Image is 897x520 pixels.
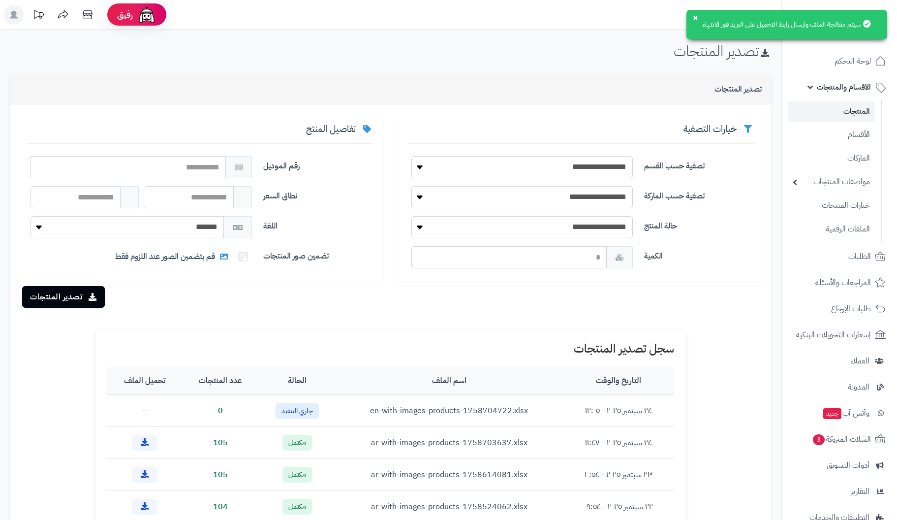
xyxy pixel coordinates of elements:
[788,480,891,503] a: التقارير
[822,406,869,420] span: وآتس آب
[788,427,891,451] a: السلات المتروكة3
[282,499,312,515] span: مكتمل
[823,408,841,419] span: جديد
[788,101,875,122] a: المنتجات
[788,297,891,321] a: طلبات الإرجاع
[812,432,871,446] span: السلات المتروكة
[276,403,319,419] span: جاري التنفيذ
[683,122,737,135] span: خيارات التصفية
[640,216,758,232] label: حالة المنتج
[788,171,875,193] a: مواصفات المنتجات
[788,349,891,373] a: العملاء
[850,354,869,368] span: العملاء
[691,14,699,22] button: ×
[336,367,562,395] th: اسم الملف
[817,80,871,94] span: الأقسام والمنتجات
[22,286,105,308] button: تصدير المنتجات
[788,245,891,268] a: الطلبات
[714,85,762,94] h3: تصدير المنتجات
[336,459,562,491] td: ar-with-images-products-1758614081.xlsx
[182,395,259,427] td: 0
[259,156,377,172] label: رقم الموديل
[562,459,674,491] td: ٢٣ سبتمبر ٢٠٢٥ - ١٠:٥٤
[115,251,230,262] span: قم بتضمين الصور عند اللزوم فقط
[686,10,887,39] div: سيتم معالجة الملف وارسال رابط التحميل على البريد فور الانتهاء
[788,323,891,347] a: إشعارات التحويلات البنكية
[336,427,562,459] td: ar-with-images-products-1758703637.xlsx
[107,367,182,395] th: تحميل الملف
[640,186,758,202] label: تصفية حسب الماركة
[848,250,871,263] span: الطلبات
[107,342,674,355] h1: سجل تصدير المنتجات
[835,54,871,68] span: لوحة التحكم
[831,302,871,316] span: طلبات الإرجاع
[827,458,869,472] span: أدوات التسويق
[674,43,772,59] h1: تصدير المنتجات
[788,219,875,240] a: الملفات الرقمية
[137,5,156,25] img: ai-face.png
[562,427,674,459] td: ٢٤ سبتمبر ٢٠٢٥ - ١١:٤٧
[812,434,825,445] span: 3
[788,148,875,169] a: الماركات
[562,395,674,427] td: ٢٤ سبتمبر ٢٠٢٥ - ١٢:٠٥
[182,427,259,459] td: 105
[259,367,336,395] th: الحالة
[788,454,891,477] a: أدوات التسويق
[182,459,259,491] td: 105
[26,5,51,27] a: تحديثات المنصة
[107,395,182,427] td: --
[282,435,312,451] span: مكتمل
[182,367,259,395] th: عدد المنتجات
[851,485,869,498] span: التقارير
[788,401,891,425] a: وآتس آبجديد
[238,252,247,261] input: قم بتضمين الصور عند اللزوم فقط
[259,246,377,262] label: تضمين صور المنتجات
[788,271,891,294] a: المراجعات والأسئلة
[282,467,312,483] span: مكتمل
[562,367,674,395] th: التاريخ والوقت
[788,195,875,216] a: خيارات المنتجات
[259,186,377,202] label: نطاق السعر
[815,276,871,290] span: المراجعات والأسئلة
[848,380,869,394] span: المدونة
[640,156,758,172] label: تصفية حسب القسم
[336,395,562,427] td: en-with-images-products-1758704722.xlsx
[788,375,891,399] a: المدونة
[788,49,891,73] a: لوحة التحكم
[259,216,377,232] label: اللغة
[640,246,758,262] label: الكمية
[796,328,871,342] span: إشعارات التحويلات البنكية
[788,124,875,145] a: الأقسام
[117,9,133,21] span: رفيق
[306,122,356,135] span: تفاصيل المنتج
